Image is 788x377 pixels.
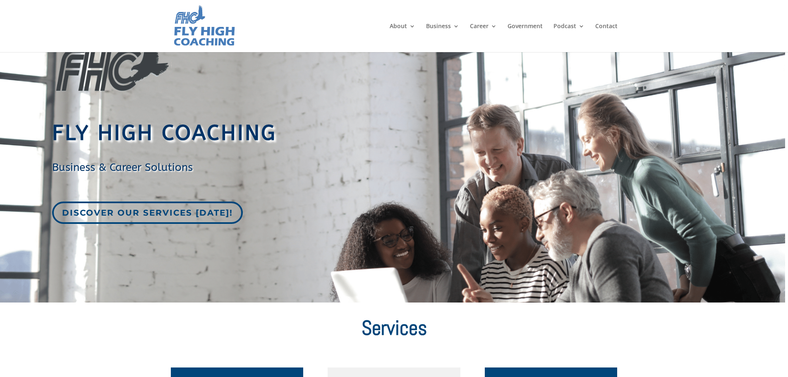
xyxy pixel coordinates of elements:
a: Government [508,23,543,52]
a: About [390,23,415,52]
a: Business [426,23,459,52]
span: Services [362,315,427,341]
span: Fly High Coaching [52,121,277,145]
a: Career [470,23,497,52]
span: Business & Career Solutions [52,161,193,174]
a: Podcast [553,23,584,52]
a: Discover our services [DATE]! [52,202,243,224]
a: Contact [595,23,618,52]
img: Fly High Coaching [172,4,236,48]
